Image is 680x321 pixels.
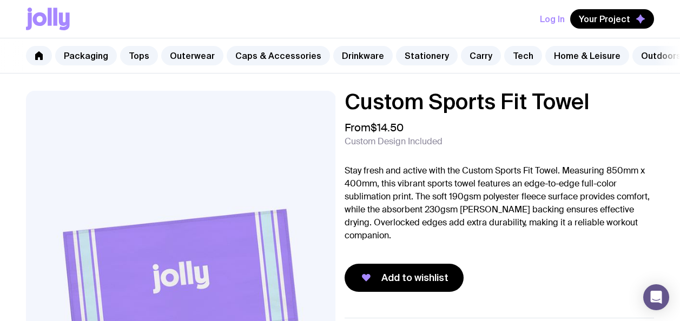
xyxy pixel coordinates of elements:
[643,284,669,310] div: Open Intercom Messenger
[345,136,443,147] span: Custom Design Included
[345,121,404,134] span: From
[371,121,404,135] span: $14.50
[55,46,117,65] a: Packaging
[227,46,330,65] a: Caps & Accessories
[461,46,501,65] a: Carry
[570,9,654,29] button: Your Project
[396,46,458,65] a: Stationery
[345,264,464,292] button: Add to wishlist
[345,164,655,242] p: Stay fresh and active with the Custom Sports Fit Towel. Measuring 850mm x 400mm, this vibrant spo...
[504,46,542,65] a: Tech
[120,46,158,65] a: Tops
[579,14,630,24] span: Your Project
[161,46,223,65] a: Outerwear
[545,46,629,65] a: Home & Leisure
[540,9,565,29] button: Log In
[381,271,448,284] span: Add to wishlist
[333,46,393,65] a: Drinkware
[345,91,655,112] h1: Custom Sports Fit Towel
